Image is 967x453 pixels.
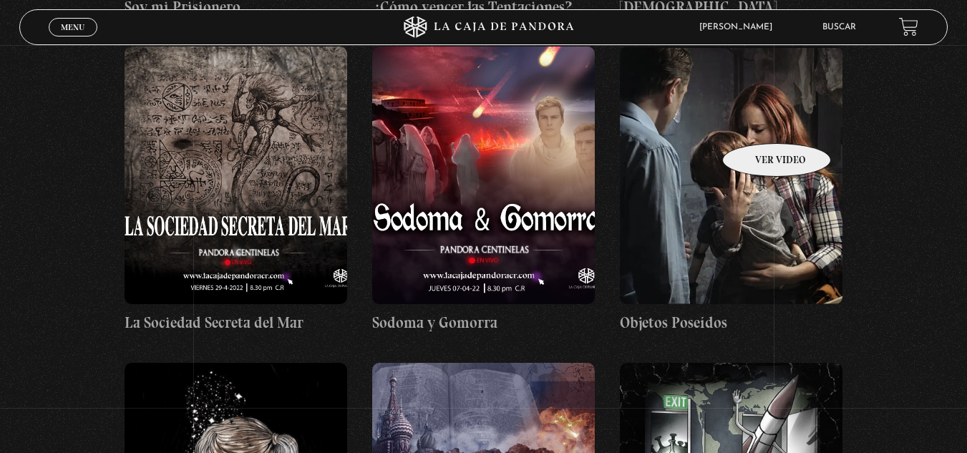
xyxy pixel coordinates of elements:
span: Menu [61,23,84,31]
a: Sodoma y Gomorra [372,47,595,334]
a: Objetos Poseídos [620,47,842,334]
a: La Sociedad Secreta del Mar [125,47,347,334]
span: [PERSON_NAME] [692,23,787,31]
h4: La Sociedad Secreta del Mar [125,311,347,334]
span: Cerrar [56,34,89,44]
h4: Sodoma y Gomorra [372,311,595,334]
a: View your shopping cart [899,17,918,36]
h4: Objetos Poseídos [620,311,842,334]
a: Buscar [822,23,856,31]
